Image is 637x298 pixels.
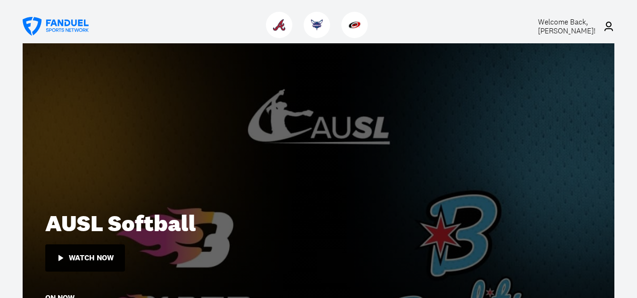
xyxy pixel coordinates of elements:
a: BravesBraves [266,31,296,40]
a: Welcome Back,[PERSON_NAME]! [526,17,614,35]
img: Hurricanes [348,19,361,31]
button: Watch Now [45,244,125,272]
a: HornetsHornets [304,31,334,40]
img: Braves [273,19,285,31]
div: Watch Now [69,254,114,262]
img: Hornets [311,19,323,31]
div: AUSL Softball [45,209,592,237]
span: Welcome Back, [PERSON_NAME] ! [538,17,596,36]
a: FanDuel Sports Network [23,17,89,36]
a: HurricanesHurricanes [341,31,372,40]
